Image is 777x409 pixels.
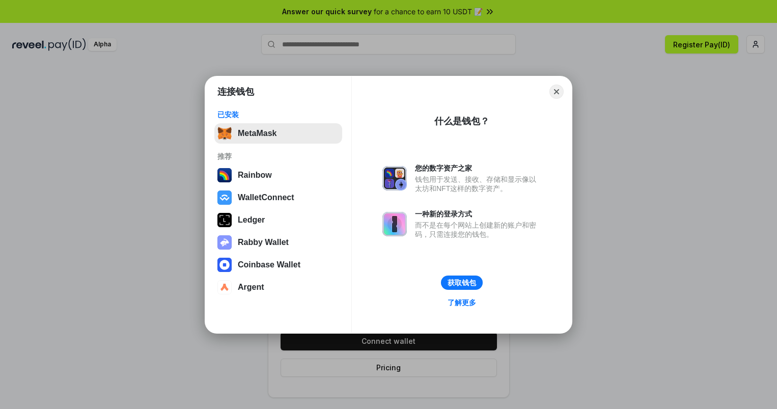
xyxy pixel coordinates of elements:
div: 钱包用于发送、接收、存储和显示像以太坊和NFT这样的数字资产。 [415,175,541,193]
div: 一种新的登录方式 [415,209,541,219]
button: Close [549,85,564,99]
div: 您的数字资产之家 [415,163,541,173]
img: svg+xml,%3Csvg%20width%3D%2228%22%20height%3D%2228%22%20viewBox%3D%220%200%2028%2028%22%20fill%3D... [217,280,232,294]
div: Argent [238,283,264,292]
button: Coinbase Wallet [214,255,342,275]
img: svg+xml,%3Csvg%20width%3D%22120%22%20height%3D%22120%22%20viewBox%3D%220%200%20120%20120%22%20fil... [217,168,232,182]
div: 已安装 [217,110,339,119]
div: Coinbase Wallet [238,260,300,269]
div: MetaMask [238,129,276,138]
div: WalletConnect [238,193,294,202]
img: svg+xml,%3Csvg%20width%3D%2228%22%20height%3D%2228%22%20viewBox%3D%220%200%2028%2028%22%20fill%3D... [217,258,232,272]
button: Rabby Wallet [214,232,342,253]
img: svg+xml,%3Csvg%20xmlns%3D%22http%3A%2F%2Fwww.w3.org%2F2000%2Fsvg%22%20width%3D%2228%22%20height%3... [217,213,232,227]
button: Ledger [214,210,342,230]
img: svg+xml,%3Csvg%20xmlns%3D%22http%3A%2F%2Fwww.w3.org%2F2000%2Fsvg%22%20fill%3D%22none%22%20viewBox... [382,166,407,190]
h1: 连接钱包 [217,86,254,98]
div: Rainbow [238,171,272,180]
div: 了解更多 [448,298,476,307]
img: svg+xml,%3Csvg%20fill%3D%22none%22%20height%3D%2233%22%20viewBox%3D%220%200%2035%2033%22%20width%... [217,126,232,141]
button: MetaMask [214,123,342,144]
div: 获取钱包 [448,278,476,287]
button: Rainbow [214,165,342,185]
div: Ledger [238,215,265,225]
img: svg+xml,%3Csvg%20width%3D%2228%22%20height%3D%2228%22%20viewBox%3D%220%200%2028%2028%22%20fill%3D... [217,190,232,205]
button: Argent [214,277,342,297]
button: WalletConnect [214,187,342,208]
div: 推荐 [217,152,339,161]
div: 什么是钱包？ [434,115,489,127]
img: svg+xml,%3Csvg%20xmlns%3D%22http%3A%2F%2Fwww.w3.org%2F2000%2Fsvg%22%20fill%3D%22none%22%20viewBox... [217,235,232,250]
div: 而不是在每个网站上创建新的账户和密码，只需连接您的钱包。 [415,221,541,239]
img: svg+xml,%3Csvg%20xmlns%3D%22http%3A%2F%2Fwww.w3.org%2F2000%2Fsvg%22%20fill%3D%22none%22%20viewBox... [382,212,407,236]
button: 获取钱包 [441,276,483,290]
div: Rabby Wallet [238,238,289,247]
a: 了解更多 [441,296,482,309]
